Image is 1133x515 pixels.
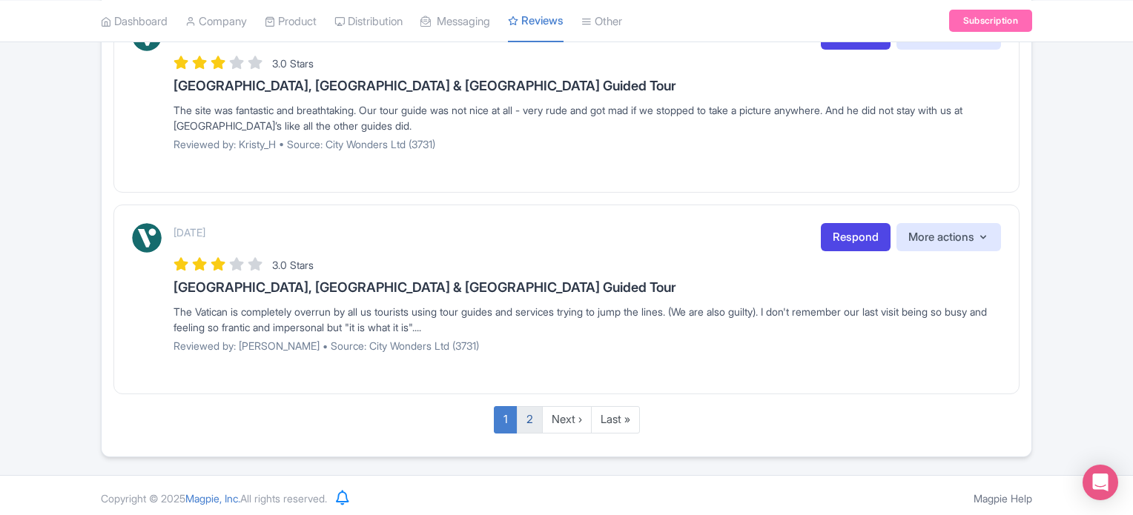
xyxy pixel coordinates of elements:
a: Magpie Help [974,492,1032,505]
div: Open Intercom Messenger [1083,465,1118,500]
span: Magpie, Inc. [185,492,240,505]
a: 2 [517,406,543,433]
img: Viator Logo [132,223,162,253]
button: More actions [896,223,1001,252]
p: [DATE] [174,225,205,240]
a: Company [185,1,247,41]
p: Reviewed by: Kristy_H • Source: City Wonders Ltd (3731) [174,136,1001,152]
a: Last » [591,406,640,433]
a: 1 [494,406,518,433]
a: Respond [821,223,891,252]
div: Copyright © 2025 All rights reserved. [92,491,336,506]
p: Reviewed by: [PERSON_NAME] • Source: City Wonders Ltd (3731) [174,338,1001,353]
div: The Vatican is completely overrun by all us tourists using tour guides and services trying to jum... [174,304,1001,335]
a: Subscription [949,10,1032,32]
a: Other [581,1,622,41]
a: Distribution [334,1,403,41]
a: Next › [542,406,592,433]
a: Messaging [420,1,490,41]
h3: [GEOGRAPHIC_DATA], [GEOGRAPHIC_DATA] & [GEOGRAPHIC_DATA] Guided Tour [174,79,1001,93]
span: 3.0 Stars [272,57,314,70]
h3: [GEOGRAPHIC_DATA], [GEOGRAPHIC_DATA] & [GEOGRAPHIC_DATA] Guided Tour [174,280,1001,295]
a: Dashboard [101,1,168,41]
div: The site was fantastic and breathtaking. Our tour guide was not nice at all - very rude and got m... [174,102,1001,133]
a: Product [265,1,317,41]
span: 3.0 Stars [272,259,314,271]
